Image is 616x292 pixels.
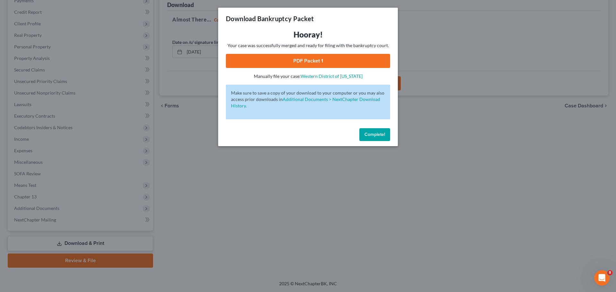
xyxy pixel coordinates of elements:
p: Manually file your case: [226,73,390,79]
p: Your case was successfully merged and ready for filing with the bankruptcy court. [226,42,390,49]
button: Complete! [359,128,390,141]
iframe: Intercom live chat [594,270,610,286]
h3: Hooray! [226,29,390,40]
a: Additional Documents > NextChapter Download History. [231,96,380,108]
h3: Download Bankruptcy Packet [226,14,314,23]
span: Complete! [364,132,385,137]
span: 8 [607,270,612,275]
a: PDF Packet 1 [226,54,390,68]
p: Make sure to save a copy of your download to your computer or you may also access prior downloads in [231,90,385,109]
a: Western District of [US_STATE] [301,73,363,79]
